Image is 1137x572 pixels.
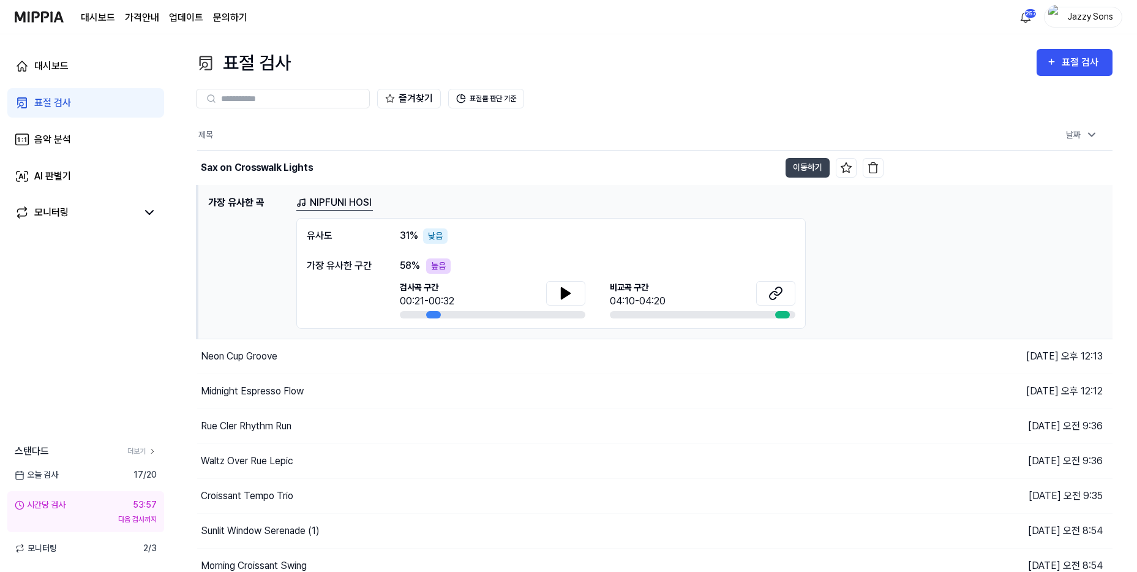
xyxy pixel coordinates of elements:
button: 즐겨찾기 [377,89,441,108]
a: 대시보드 [81,10,115,25]
div: Jazzy Sons [1067,10,1114,23]
div: 높음 [426,258,451,274]
span: 17 / 20 [133,469,157,481]
button: profileJazzy Sons [1044,7,1122,28]
div: Rue Cler Rhythm Run [201,419,291,434]
div: Croissant Tempo Trio [201,489,293,503]
img: profile [1048,5,1063,29]
button: 가격안내 [125,10,159,25]
div: 다음 검사까지 [15,514,157,525]
td: [DATE] 오전 8:54 [884,513,1113,548]
button: 표절 검사 [1037,49,1113,76]
div: 표절 검사 [34,96,71,110]
td: [DATE] 오전 9:36 [884,443,1113,478]
div: Sax on Crosswalk Lights [201,160,313,175]
div: AI 판별기 [34,169,71,184]
div: 53:57 [133,499,157,511]
td: [DATE] 오후 12:12 [884,374,1113,408]
td: [DATE] 오후 12:13 [884,339,1113,374]
button: 표절률 판단 기준 [448,89,524,108]
span: 58 % [400,258,420,273]
td: [DATE] 오전 9:36 [884,408,1113,443]
a: 대시보드 [7,51,164,81]
div: Waltz Over Rue Lepic [201,454,293,469]
h1: 가장 유사한 곡 [208,195,287,329]
div: Sunlit Window Serenade (1) [201,524,320,538]
div: 음악 분석 [34,132,71,147]
img: 알림 [1018,10,1033,24]
td: [DATE] 오후 12:13 [884,150,1113,185]
span: 검사곡 구간 [400,281,454,294]
a: NIPFUNI HOSI [296,195,373,211]
a: 모니터링 [15,205,137,220]
div: 유사도 [307,228,375,244]
div: 대시보드 [34,59,69,73]
a: AI 판별기 [7,162,164,191]
span: 스탠다드 [15,444,49,459]
div: 낮음 [423,228,448,244]
span: 모니터링 [15,542,57,555]
button: 이동하기 [786,158,830,178]
a: 표절 검사 [7,88,164,118]
th: 제목 [197,121,884,150]
div: 표절 검사 [1062,55,1103,70]
a: 문의하기 [213,10,247,25]
span: 비교곡 구간 [610,281,666,294]
div: 04:10-04:20 [610,294,666,309]
button: 알림257 [1016,7,1035,27]
div: 00:21-00:32 [400,294,454,309]
div: 257 [1024,9,1037,18]
span: 2 / 3 [143,542,157,555]
div: Neon Cup Groove [201,349,277,364]
div: 모니터링 [34,205,69,220]
a: 음악 분석 [7,125,164,154]
div: 표절 검사 [196,49,291,77]
td: [DATE] 오전 9:35 [884,478,1113,513]
span: 31 % [400,228,418,243]
div: 날짜 [1061,125,1103,145]
span: 오늘 검사 [15,469,58,481]
div: 가장 유사한 구간 [307,258,375,273]
a: 더보기 [127,446,157,457]
img: delete [867,162,879,174]
a: 업데이트 [169,10,203,25]
div: 시간당 검사 [15,499,66,511]
div: Midnight Espresso Flow [201,384,304,399]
